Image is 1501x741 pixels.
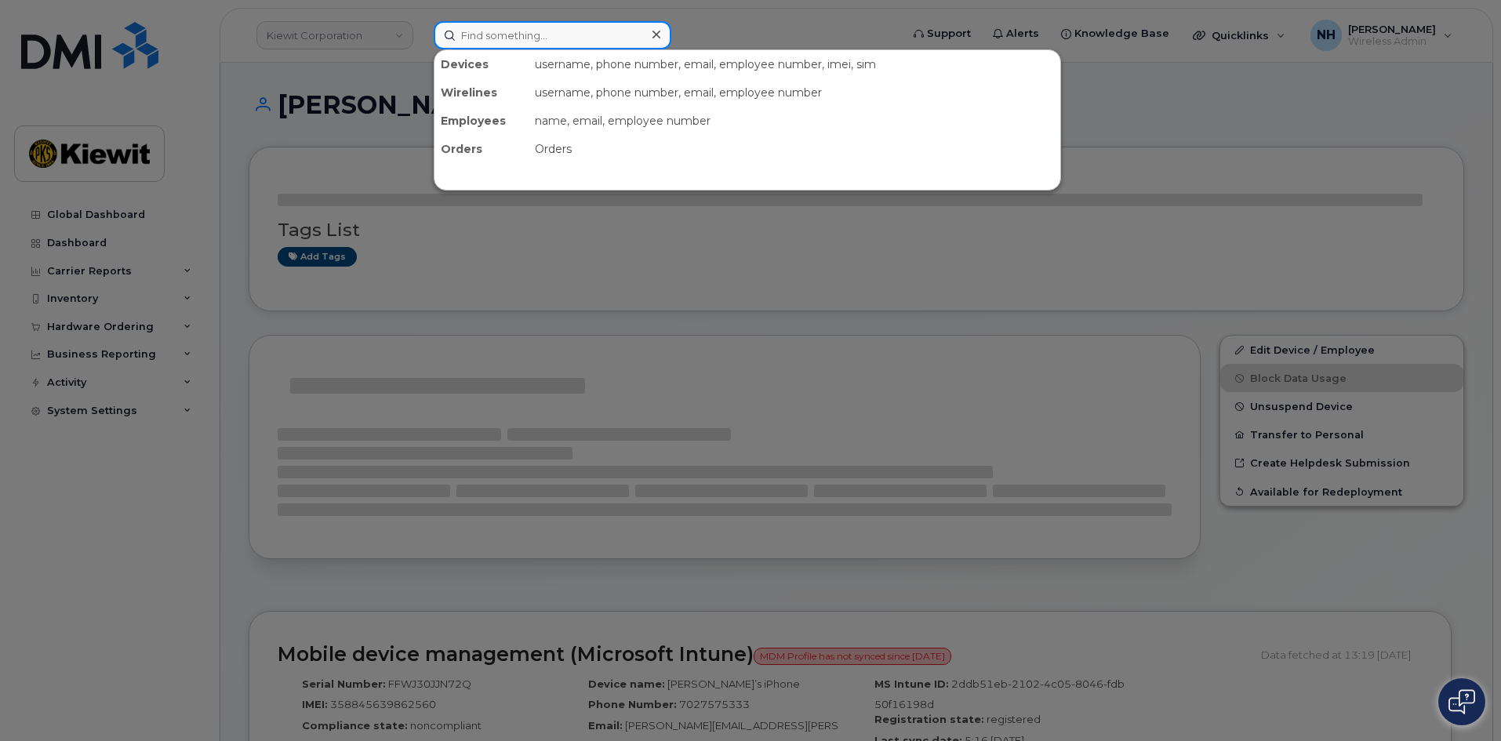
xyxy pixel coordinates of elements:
[434,135,529,163] div: Orders
[529,50,1060,78] div: username, phone number, email, employee number, imei, sim
[434,107,529,135] div: Employees
[1448,689,1475,714] img: Open chat
[529,135,1060,163] div: Orders
[434,50,529,78] div: Devices
[434,78,529,107] div: Wirelines
[529,107,1060,135] div: name, email, employee number
[529,78,1060,107] div: username, phone number, email, employee number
